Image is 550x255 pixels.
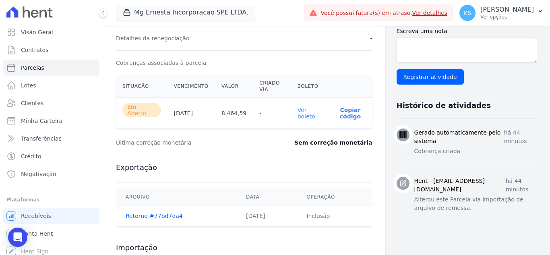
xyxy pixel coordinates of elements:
span: Recebíveis [21,212,51,220]
span: Transferências [21,135,62,143]
input: Registrar atividade [397,69,464,85]
h3: Gerado automaticamente pelo sistema [414,129,504,145]
dd: Sem correção monetária [294,139,372,147]
a: Recebíveis [3,208,99,224]
p: Ver opções [480,14,534,20]
th: - [253,98,291,129]
span: Visão Geral [21,28,53,36]
dd: - [370,34,372,42]
a: Retorno #77bd7da4 [126,213,183,219]
th: 8.464,59 [215,98,253,129]
a: Crédito [3,148,99,164]
th: Valor [215,75,253,98]
div: Open Intercom Messenger [8,228,27,247]
span: Conta Hent [21,230,53,238]
h3: Importação [116,243,372,253]
span: Lotes [21,81,36,89]
a: Minha Carteira [3,113,99,129]
span: Clientes [21,99,43,107]
p: [PERSON_NAME] [480,6,534,14]
td: [DATE] [236,205,297,227]
span: Minha Carteira [21,117,62,125]
a: Negativação [3,166,99,182]
a: Lotes [3,77,99,93]
th: Criado via [253,75,291,98]
dt: Detalhes da renegociação [116,34,190,42]
th: Situação [116,75,167,98]
label: Escreva uma nota [397,27,537,35]
a: Ver detalhes [412,10,448,16]
p: Alterou este Parcela via importação de arquivo de remessa. [414,195,537,212]
span: Crédito [21,152,41,160]
p: Cobrança criada [414,147,537,155]
p: há 44 minutos [506,177,537,194]
th: Boleto [291,75,329,98]
h3: Hent - [EMAIL_ADDRESS][DOMAIN_NAME] [414,177,506,194]
div: Plataformas [6,195,96,205]
button: Copiar código [335,107,366,120]
a: Conta Hent [3,226,99,242]
th: Data [236,189,297,205]
span: Negativação [21,170,56,178]
th: Vencimento [167,75,215,98]
span: Em Aberto [122,103,161,117]
a: Visão Geral [3,24,99,40]
h3: Exportação [116,163,372,172]
button: Mg Ernesta Incorporacao SPE LTDA. [116,5,255,20]
span: Contratos [21,46,48,54]
span: KS [464,10,471,16]
a: Ver boleto [298,107,315,120]
span: Você possui fatura(s) em atraso. [320,9,447,17]
a: Parcelas [3,60,99,76]
th: [DATE] [167,98,215,129]
th: Arquivo [116,189,236,205]
a: Clientes [3,95,99,111]
button: KS [PERSON_NAME] Ver opções [453,2,550,24]
td: Inclusão [297,205,372,227]
h3: Histórico de atividades [397,101,491,110]
dt: Cobranças associadas à parcela [116,59,206,67]
a: Contratos [3,42,99,58]
span: Parcelas [21,64,44,72]
a: Transferências [3,131,99,147]
dt: Última correção monetária [116,139,267,147]
th: Operação [297,189,372,205]
p: há 44 minutos [504,129,537,145]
